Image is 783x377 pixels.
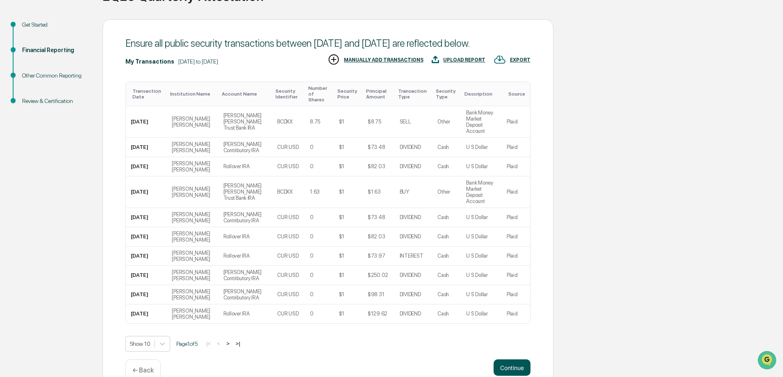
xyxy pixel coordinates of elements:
div: [PERSON_NAME] [PERSON_NAME] [172,288,213,301]
div: [PERSON_NAME] [PERSON_NAME] [172,160,213,173]
div: Toggle SortBy [170,91,215,97]
td: [DATE] [126,285,167,304]
div: DIVIDEND [400,163,421,169]
div: DIVIDEND [400,291,421,297]
div: [PERSON_NAME] [PERSON_NAME] [172,269,213,281]
div: Cash [437,144,449,150]
td: Plaid [502,304,530,323]
div: Toggle SortBy [508,91,527,97]
a: Powered byPylon [58,139,99,145]
div: U S Dollar [466,144,487,150]
div: Bank Money Market Deposit Account [466,180,496,204]
input: Clear [21,37,135,46]
div: CUR:USD [277,291,298,297]
td: [PERSON_NAME] [PERSON_NAME] Trust Bank IRA [219,176,272,208]
td: Rollover IRA [219,247,272,266]
div: $1 [339,144,344,150]
td: [DATE] [126,157,167,176]
td: Plaid [502,208,530,227]
div: Get Started [22,21,89,29]
div: CUR:USD [277,253,298,259]
div: CUR:USD [277,144,298,150]
img: EXPORT [494,53,506,66]
div: 0 [310,233,314,240]
div: $129.62 [368,311,387,317]
div: [DATE] to [DATE] [178,58,218,65]
div: Other [437,189,450,195]
div: $82.03 [368,163,385,169]
div: U S Dollar [466,163,487,169]
div: [PERSON_NAME] [PERSON_NAME] [172,186,213,198]
div: $1 [339,163,344,169]
div: We're available if you need us! [28,71,104,78]
td: [DATE] [126,208,167,227]
div: Review & Certification [22,97,89,105]
div: Toggle SortBy [308,85,330,103]
div: INTEREST [400,253,423,259]
div: $1 [339,272,344,278]
button: >| [233,340,243,347]
div: 0 [310,291,314,297]
span: Attestations [68,103,102,112]
div: BUY [400,189,409,195]
div: SELL [400,119,411,125]
td: [DATE] [126,227,167,247]
div: 1.63 [310,189,320,195]
span: Page 1 of 5 [176,340,198,347]
div: Cash [437,233,449,240]
div: 0 [310,214,314,220]
td: Plaid [502,247,530,266]
p: How can we help? [8,17,149,30]
td: [DATE] [126,138,167,157]
div: 🗄️ [59,104,66,111]
div: Cash [437,311,449,317]
div: 🖐️ [8,104,15,111]
td: Plaid [502,157,530,176]
div: $1.63 [368,189,381,195]
div: Bank Money Market Deposit Account [466,110,496,134]
div: U S Dollar [466,291,487,297]
div: MANUALLY ADD TRANSACTIONS [344,57,423,63]
td: [PERSON_NAME] Contributory IRA [219,208,272,227]
div: $1 [339,253,344,259]
div: DIVIDEND [400,214,421,220]
span: Data Lookup [16,119,52,127]
div: DIVIDEND [400,144,421,150]
div: Toggle SortBy [398,88,429,100]
div: $1 [339,311,344,317]
td: Rollover IRA [219,157,272,176]
div: 8.75 [310,119,320,125]
div: $1 [339,119,344,125]
td: Plaid [502,285,530,304]
div: BCDXX [277,119,293,125]
td: Plaid [502,266,530,285]
div: Ensure all public security transactions between [DATE] and [DATE] are reflected below. [125,37,530,49]
div: [PERSON_NAME] [PERSON_NAME] [172,250,213,262]
div: Toggle SortBy [337,88,360,100]
div: CUR:USD [277,163,298,169]
div: UPLOAD REPORT [443,57,485,63]
div: 0 [310,311,314,317]
div: 0 [310,144,314,150]
div: U S Dollar [466,311,487,317]
td: [DATE] [126,176,167,208]
td: Plaid [502,138,530,157]
div: Other [437,119,450,125]
div: U S Dollar [466,214,487,220]
button: |< [204,340,213,347]
iframe: Open customer support [757,350,779,372]
span: Preclearance [16,103,53,112]
img: UPLOAD REPORT [432,53,439,66]
div: EXPORT [510,57,530,63]
button: > [224,340,232,347]
img: MANUALLY ADD TRANSACTIONS [328,53,340,66]
td: [DATE] [126,266,167,285]
div: $1 [339,189,344,195]
td: [PERSON_NAME] Contributory IRA [219,138,272,157]
td: Plaid [502,176,530,208]
div: $8.75 [368,119,381,125]
div: U S Dollar [466,253,487,259]
div: $250.02 [368,272,388,278]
